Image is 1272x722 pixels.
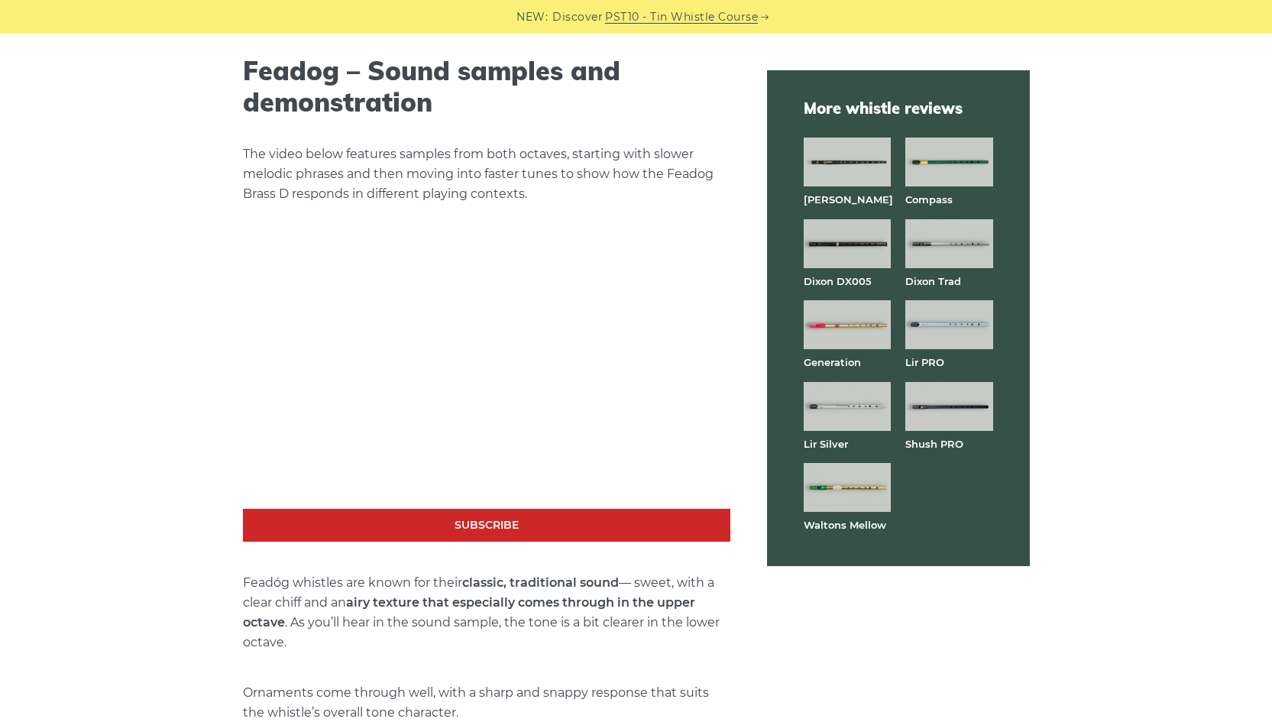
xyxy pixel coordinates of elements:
[905,300,992,349] img: Lir PRO aluminum tin whistle full front view
[462,575,619,590] strong: classic, traditional sound
[804,275,872,287] a: Dixon DX005
[804,438,848,450] a: Lir Silver
[905,438,963,450] a: Shush PRO
[243,595,695,630] strong: airy texture that especially comes through in the upper octave
[552,8,603,26] span: Discover
[905,275,961,287] a: Dixon Trad
[804,193,893,206] a: [PERSON_NAME]
[605,8,758,26] a: PST10 - Tin Whistle Course
[243,56,730,118] h2: Feadog – Sound samples and demonstration
[243,573,730,652] p: Feadóg whistles are known for their — sweet, with a clear chiff and an . As you’ll hear in the so...
[804,98,993,119] span: More whistle reviews
[804,300,891,349] img: Generation brass tin whistle full front view
[243,509,730,542] a: Subscribe
[905,193,953,206] a: Compass
[905,356,944,368] a: Lir PRO
[516,8,548,26] span: NEW:
[905,382,992,431] img: Shuh PRO tin whistle full front view
[243,144,730,204] p: The video below features samples from both octaves, starting with slower melodic phrases and then...
[804,219,891,268] img: Dixon DX005 tin whistle full front view
[804,382,891,431] img: Lir Silver tin whistle full front view
[804,356,861,368] a: Generation
[905,219,992,268] img: Dixon Trad tin whistle full front view
[243,235,730,509] iframe: Feadog Brass – Tin Whistle Review & Sound Samples (High D)
[804,463,891,512] img: Waltons Mellow tin whistle full front view
[804,519,886,531] a: Waltons Mellow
